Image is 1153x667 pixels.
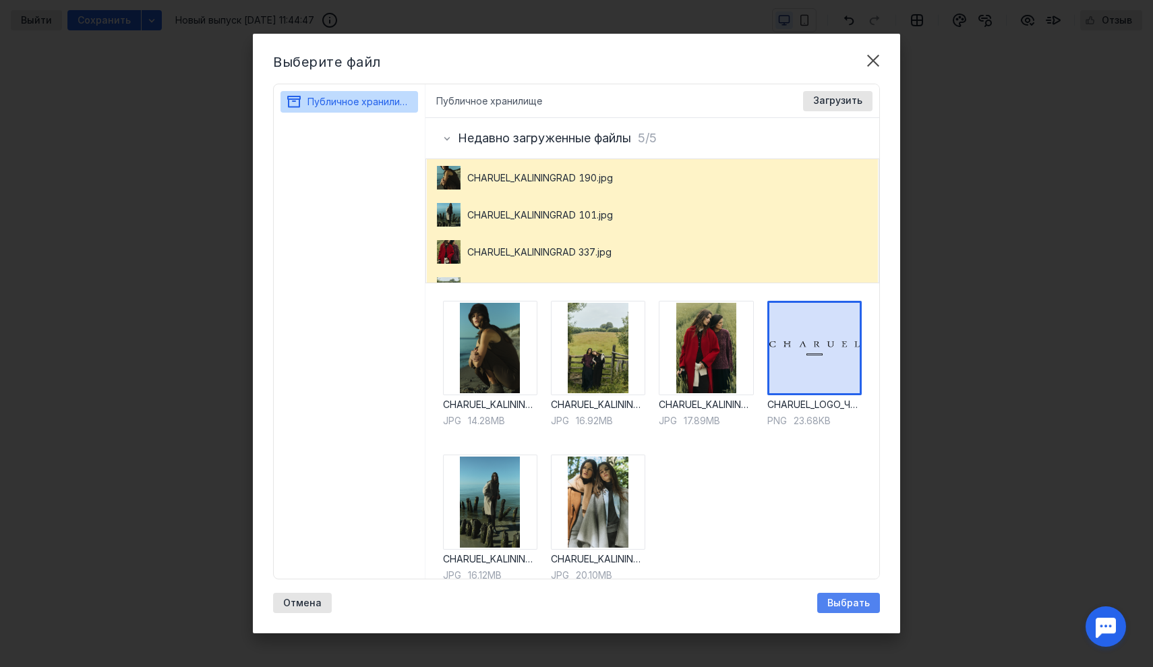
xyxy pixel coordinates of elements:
img: CHARUEL_KALININGRAD 190.jpg [443,301,537,395]
div: png [767,414,787,428]
span: CHARUEL_KALININGRAD 190.jpg [467,171,613,185]
span: Выберите файл [273,54,381,70]
span: 5/5 [638,131,657,145]
div: jpg [443,414,461,428]
span: Загрузить [813,95,862,107]
div: CHARUEL_KALININGRAD 190 [443,398,537,411]
div: jpg [443,569,461,582]
div: CHARUEL_KALININGRAD 12 копия [551,552,645,566]
span: Выбрать [827,598,870,609]
div: CHARUEL_KALININGRAD 101 [443,552,537,566]
span: CHARUEL_KALININGRAD 101.jpg [467,208,613,222]
img: CHARUEL_KALININGRAD 101.jpg [437,203,461,227]
img: CHARUEL_KALININGRAD 337.jpg [437,240,461,264]
img: CHARUEL_KALININGRAD 441.jpg [551,301,645,395]
div: CHARUEL_KALININGRAD 337 [659,398,753,411]
img: CHARUEL_KALININGRAD 441.jpg [437,277,461,301]
h3: Недавно загруженные файлы [458,132,631,145]
button: Публичное хранилище [286,91,413,113]
img: CHARUEL_LOGO_ЧЕРНЫЙ.png [767,301,862,395]
div: CHARUEL_KALININGRAD 441 [551,398,645,411]
span: CHARUEL_KALININGRAD 441.jpg [467,283,613,296]
button: Отмена [273,593,332,613]
div: 23.68KB [767,414,862,428]
button: Загрузить [803,91,873,111]
img: CHARUEL_KALININGRAD 101.jpg [443,455,537,549]
div: 16.92MB [551,414,645,428]
div: Недавно загруженные файлы5/5 [425,118,880,158]
span: Публичное хранилище [307,96,413,107]
div: jpg [551,414,569,428]
button: Выбрать [817,593,880,613]
img: CHARUEL_KALININGRAD 337.jpg [659,301,753,395]
img: CHARUEL_KALININGRAD 190.jpg [437,166,461,190]
span: CHARUEL_KALININGRAD 337.jpg [467,245,612,259]
div: 14.28MB [443,414,537,428]
div: 20.10MB [551,569,645,582]
div: 17.89MB [659,414,753,428]
div: CHARUEL_LOGO_ЧЕРНЫЙ [767,398,862,411]
div: 16.12MB [443,569,537,582]
div: jpg [551,569,569,582]
span: Отмена [283,598,322,609]
img: CHARUEL_KALININGRAD 12 копия.jpg [551,455,645,549]
div: jpg [659,414,677,428]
